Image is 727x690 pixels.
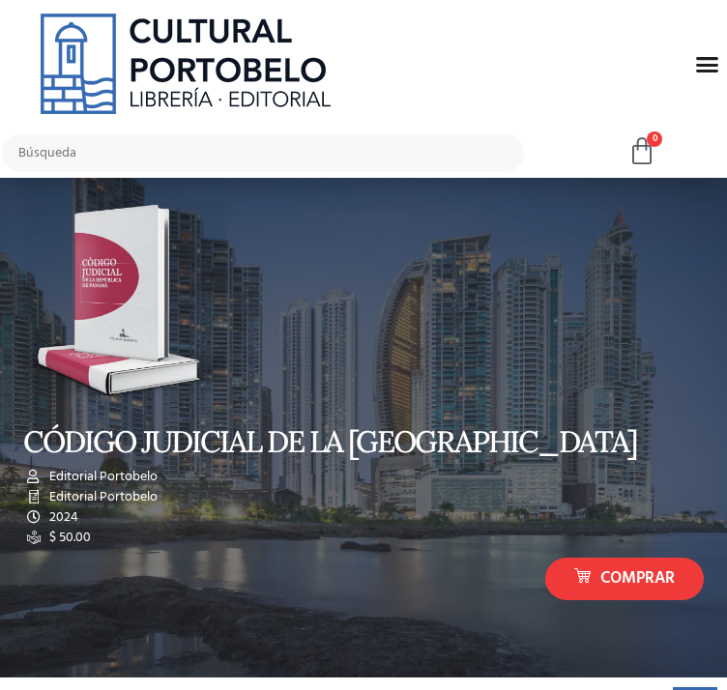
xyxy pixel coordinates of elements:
[44,507,78,528] span: 2024
[44,487,158,507] span: Editorial Portobelo
[627,137,656,166] a: 0
[647,131,662,147] span: 0
[689,45,726,82] div: Menu Toggle
[545,558,704,601] a: Comprar
[44,528,91,548] span: $ 50.00
[2,134,524,172] input: Búsqueda
[23,426,704,456] p: CÓDIGO JUDICIAL DE LA [GEOGRAPHIC_DATA]
[600,566,675,591] span: Comprar
[44,467,158,487] span: Editorial Portobelo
